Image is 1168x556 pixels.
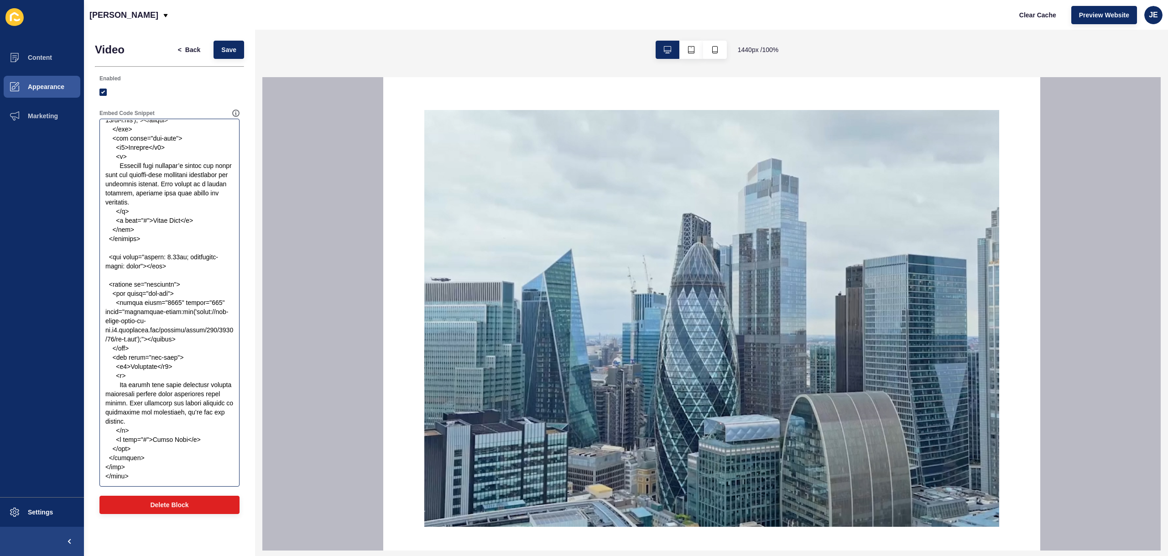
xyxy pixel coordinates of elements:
[1149,10,1158,20] span: JE
[170,41,209,59] button: <Back
[178,45,182,54] span: <
[185,45,200,54] span: Back
[150,500,188,509] span: Delete Block
[214,41,244,59] button: Save
[1019,10,1056,20] span: Clear Cache
[95,43,125,56] h1: Video
[1012,6,1064,24] button: Clear Cache
[99,75,121,82] label: Enabled
[89,4,158,26] p: [PERSON_NAME]
[221,45,236,54] span: Save
[99,496,240,514] button: Delete Block
[1071,6,1137,24] button: Preview Website
[1079,10,1129,20] span: Preview Website
[99,110,155,117] label: Embed Code Snippet
[738,45,779,54] span: 1440 px / 100 %
[101,120,238,485] textarea: <lorem> ipsu { dolors: 4; amet-consec: "Adipiscin Elit", sedd-eiusm; tempo: incid; utlabore-e: do...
